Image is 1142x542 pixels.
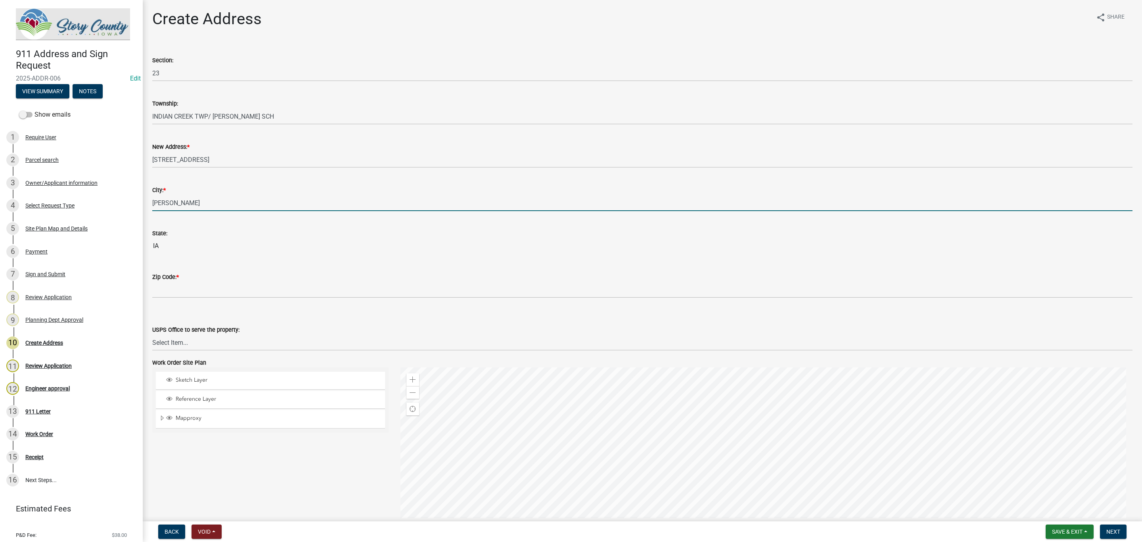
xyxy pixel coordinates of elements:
a: Estimated Fees [6,501,130,517]
label: Township: [152,101,178,107]
div: Review Application [25,294,72,300]
div: 11 [6,359,19,372]
div: 15 [6,451,19,463]
span: Sketch Layer [174,377,382,384]
div: Payment [25,249,48,254]
span: Reference Layer [174,396,382,403]
div: 4 [6,199,19,212]
label: Zip Code: [152,275,179,280]
span: Save & Exit [1052,529,1083,535]
div: Create Address [25,340,63,346]
label: State: [152,231,167,236]
span: 2025-ADDR-006 [16,75,127,82]
div: 5 [6,222,19,235]
li: Reference Layer [156,391,385,409]
div: 13 [6,405,19,418]
button: Back [158,525,185,539]
div: 9 [6,313,19,326]
h1: Create Address [152,10,262,29]
div: Site Plan Map and Details [25,226,88,231]
span: Void [198,529,211,535]
span: Back [165,529,179,535]
div: Engineer approval [25,386,70,391]
span: $38.00 [112,532,127,538]
div: Owner/Applicant information [25,180,98,186]
div: Work Order [25,431,53,437]
label: New Address: [152,144,190,150]
span: P&D Fee: [16,532,36,538]
li: Sketch Layer [156,372,385,390]
wm-modal-confirm: Edit Application Number [130,75,141,82]
label: Work Order Site Plan [152,360,206,366]
div: Require User [25,135,56,140]
div: Planning Dept Approval [25,317,83,323]
label: City: [152,188,166,193]
label: USPS Office to serve the property: [152,327,240,333]
i: share [1096,13,1106,22]
div: 14 [6,428,19,440]
img: Story County, Iowa [16,8,130,40]
div: 8 [6,291,19,304]
div: Receipt [25,454,44,460]
div: Zoom in [406,373,419,386]
span: Next [1106,529,1120,535]
button: shareShare [1090,10,1131,25]
div: 6 [6,245,19,258]
label: Section: [152,58,173,63]
div: Zoom out [406,386,419,399]
button: View Summary [16,84,69,98]
div: 911 Letter [25,409,51,414]
div: Sign and Submit [25,271,65,277]
div: Mapproxy [165,415,382,423]
label: Show emails [19,110,71,119]
div: Review Application [25,363,72,369]
div: 7 [6,268,19,281]
wm-modal-confirm: Summary [16,88,69,95]
button: Next [1100,525,1127,539]
div: 2 [6,154,19,166]
div: Parcel search [25,157,59,163]
div: 16 [6,474,19,486]
span: Expand [159,415,165,423]
div: 1 [6,131,19,144]
div: Sketch Layer [165,377,382,384]
div: Reference Layer [165,396,382,404]
a: Edit [130,75,141,82]
span: Mapproxy [174,415,382,422]
ul: Layer List [155,370,386,431]
li: Mapproxy [156,410,385,428]
div: Select Request Type [25,203,75,208]
h4: 911 Address and Sign Request [16,48,136,71]
div: 12 [6,382,19,395]
div: 10 [6,336,19,349]
button: Save & Exit [1046,525,1094,539]
wm-modal-confirm: Notes [73,88,103,95]
div: Find my location [406,403,419,415]
button: Notes [73,84,103,98]
button: Void [192,525,222,539]
div: 3 [6,177,19,189]
span: Share [1107,13,1125,22]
